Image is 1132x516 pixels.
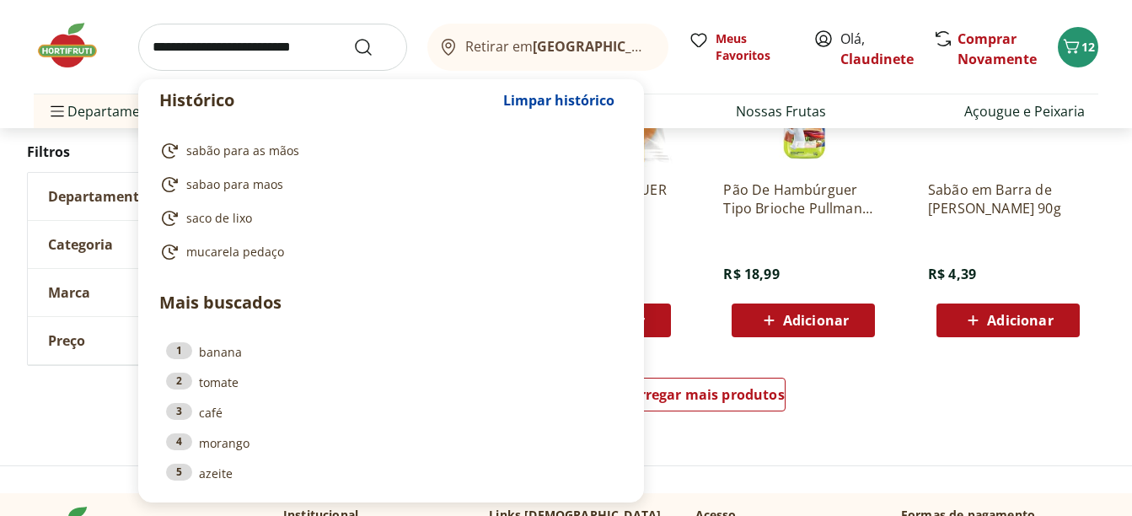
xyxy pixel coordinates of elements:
[166,342,616,361] a: 1banana
[732,304,875,337] button: Adicionar
[166,373,192,390] div: 2
[47,91,169,132] span: Departamentos
[186,142,299,159] span: sabão para as mãos
[1081,39,1095,55] span: 12
[28,221,281,268] button: Categoria
[987,314,1053,327] span: Adicionar
[28,173,281,220] button: Departamento
[28,269,281,316] button: Marca
[186,210,252,227] span: saco de lixo
[964,101,1085,121] a: Açougue e Peixaria
[495,80,623,121] button: Limpar histórico
[783,314,849,327] span: Adicionar
[465,39,652,54] span: Retirar em
[47,91,67,132] button: Menu
[928,265,976,283] span: R$ 4,39
[958,30,1037,68] a: Comprar Novamente
[159,175,616,195] a: sabao para maos
[840,29,915,69] span: Olá,
[689,30,793,64] a: Meus Favoritos
[166,433,192,450] div: 4
[138,24,407,71] input: search
[427,24,668,71] button: Retirar em[GEOGRAPHIC_DATA]/[GEOGRAPHIC_DATA]
[166,403,192,420] div: 3
[166,433,616,452] a: 4morango
[353,37,394,57] button: Submit Search
[48,236,113,253] span: Categoria
[48,284,90,301] span: Marca
[723,265,779,283] span: R$ 18,99
[186,244,284,261] span: mucarela pedaço
[166,373,616,391] a: 2tomate
[840,50,914,68] a: Claudinete
[166,464,192,481] div: 5
[1058,27,1098,67] button: Carrinho
[28,317,281,364] button: Preço
[34,20,118,71] img: Hortifruti
[48,332,85,349] span: Preço
[936,304,1080,337] button: Adicionar
[48,188,148,205] span: Departamento
[716,30,793,64] span: Meus Favoritos
[159,141,616,161] a: sabão para as mãos
[166,342,192,359] div: 1
[166,464,616,482] a: 5azeite
[166,403,616,422] a: 3café
[186,176,283,193] span: sabao para maos
[503,94,614,107] span: Limpar histórico
[27,135,282,169] h2: Filtros
[736,101,826,121] a: Nossas Frutas
[533,37,817,56] b: [GEOGRAPHIC_DATA]/[GEOGRAPHIC_DATA]
[622,388,785,401] span: Carregar mais produtos
[928,180,1088,218] a: Sabão em Barra de [PERSON_NAME] 90g
[159,208,616,228] a: saco de lixo
[723,180,883,218] a: Pão De Hambúrguer Tipo Brioche Pullman 520G
[159,89,495,112] p: Histórico
[159,242,616,262] a: mucarela pedaço
[621,378,786,418] a: Carregar mais produtos
[159,290,623,315] p: Mais buscados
